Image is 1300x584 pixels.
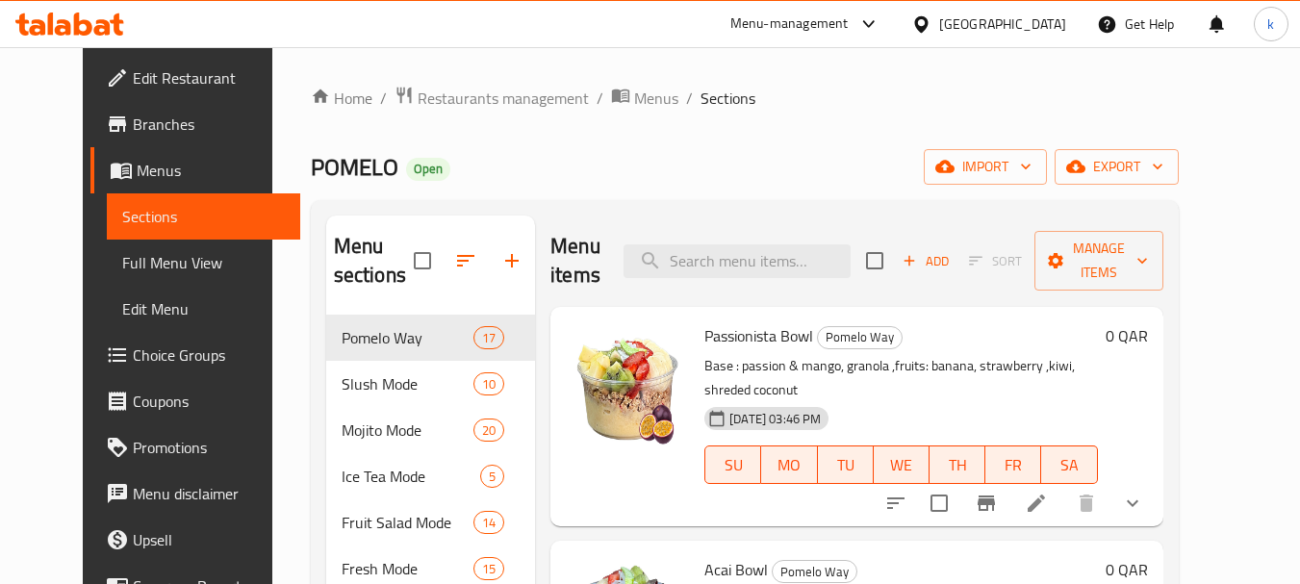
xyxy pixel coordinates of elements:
[1267,13,1274,35] span: k
[881,451,922,479] span: WE
[874,445,930,484] button: WE
[90,101,300,147] a: Branches
[930,445,985,484] button: TH
[473,372,504,395] div: items
[1121,492,1144,515] svg: Show Choices
[634,87,678,110] span: Menus
[90,332,300,378] a: Choice Groups
[1041,445,1097,484] button: SA
[342,326,473,349] span: Pomelo Way
[133,390,285,413] span: Coupons
[937,451,978,479] span: TH
[993,451,1033,479] span: FR
[895,246,956,276] span: Add item
[919,483,959,523] span: Select to update
[826,451,866,479] span: TU
[133,113,285,136] span: Branches
[701,87,755,110] span: Sections
[730,13,849,36] div: Menu-management
[107,286,300,332] a: Edit Menu
[474,329,503,347] span: 17
[90,55,300,101] a: Edit Restaurant
[342,557,473,580] span: Fresh Mode
[326,453,535,499] div: Ice Tea Mode5
[704,445,761,484] button: SU
[900,250,952,272] span: Add
[1106,322,1148,349] h6: 0 QAR
[474,421,503,440] span: 20
[566,322,689,445] img: Passionista Bowl
[326,315,535,361] div: Pomelo Way17
[133,528,285,551] span: Upsell
[133,482,285,505] span: Menu disclaimer
[773,561,856,583] span: Pomelo Way
[769,451,809,479] span: MO
[418,87,589,110] span: Restaurants management
[90,470,300,517] a: Menu disclaimer
[133,343,285,367] span: Choice Groups
[474,560,503,578] span: 15
[137,159,285,182] span: Menus
[1025,492,1048,515] a: Edit menu item
[473,419,504,442] div: items
[107,193,300,240] a: Sections
[611,86,678,111] a: Menus
[480,465,504,488] div: items
[122,297,285,320] span: Edit Menu
[1034,231,1163,291] button: Manage items
[395,86,589,111] a: Restaurants management
[713,451,753,479] span: SU
[924,149,1047,185] button: import
[704,321,813,350] span: Passionista Bowl
[90,378,300,424] a: Coupons
[1049,451,1089,479] span: SA
[311,86,1179,111] nav: breadcrumb
[342,419,473,442] div: Mojito Mode
[473,557,504,580] div: items
[342,372,473,395] div: Slush Mode
[854,241,895,281] span: Select section
[133,436,285,459] span: Promotions
[122,205,285,228] span: Sections
[406,158,450,181] div: Open
[311,145,398,189] span: POMELO
[939,13,1066,35] div: [GEOGRAPHIC_DATA]
[1106,556,1148,583] h6: 0 QAR
[489,238,535,284] button: Add section
[818,445,874,484] button: TU
[818,326,902,348] span: Pomelo Way
[443,238,489,284] span: Sort sections
[686,87,693,110] li: /
[402,241,443,281] span: Select all sections
[722,410,828,428] span: [DATE] 03:46 PM
[406,161,450,177] span: Open
[473,511,504,534] div: items
[342,465,480,488] span: Ice Tea Mode
[474,375,503,394] span: 10
[704,555,768,584] span: Acai Bowl
[474,514,503,532] span: 14
[473,326,504,349] div: items
[1109,480,1156,526] button: show more
[985,445,1041,484] button: FR
[326,407,535,453] div: Mojito Mode20
[334,232,414,290] h2: Menu sections
[597,87,603,110] li: /
[772,560,857,583] div: Pomelo Way
[895,246,956,276] button: Add
[90,517,300,563] a: Upsell
[380,87,387,110] li: /
[1050,237,1148,285] span: Manage items
[704,354,1097,402] p: Base : passion & mango, granola ,fruits: banana, strawberry ,kiwi, shreded coconut
[550,232,600,290] h2: Menu items
[342,511,473,534] span: Fruit Salad Mode
[1055,149,1179,185] button: export
[326,361,535,407] div: Slush Mode10
[963,480,1009,526] button: Branch-specific-item
[311,87,372,110] a: Home
[624,244,851,278] input: search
